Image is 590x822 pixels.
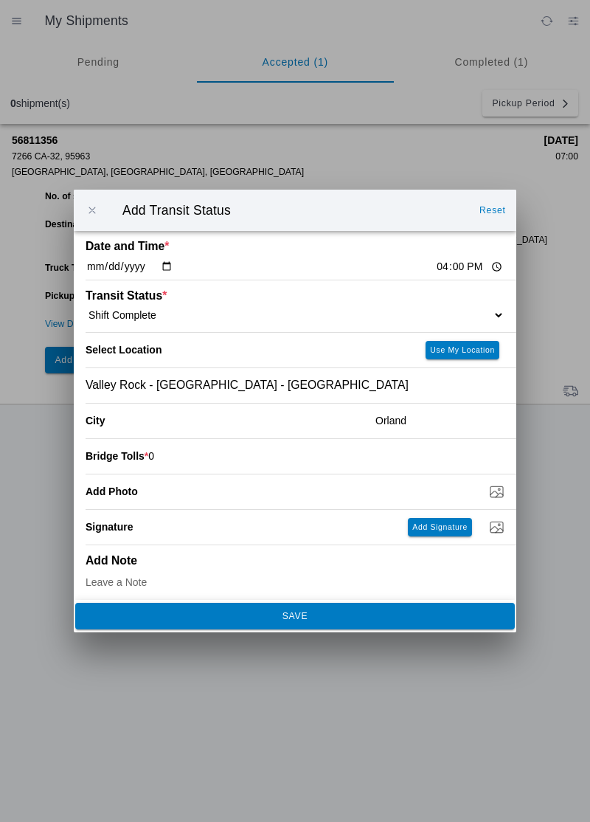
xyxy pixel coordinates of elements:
ion-label: Transit Status [86,289,400,303]
ion-label: City [86,415,364,426]
ion-button: SAVE [75,603,515,629]
ion-button: Add Signature [408,518,472,536]
ion-label: Add Note [86,554,400,567]
ion-label: Date and Time [86,240,400,253]
label: Select Location [86,344,162,356]
label: Signature [86,521,133,533]
ion-title: Add Transit Status [108,203,472,218]
span: Valley Rock - [GEOGRAPHIC_DATA] - [GEOGRAPHIC_DATA] [86,379,409,392]
ion-button: Reset [473,198,512,222]
ion-button: Use My Location [426,341,499,359]
ion-label: Bridge Tolls [86,450,148,462]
